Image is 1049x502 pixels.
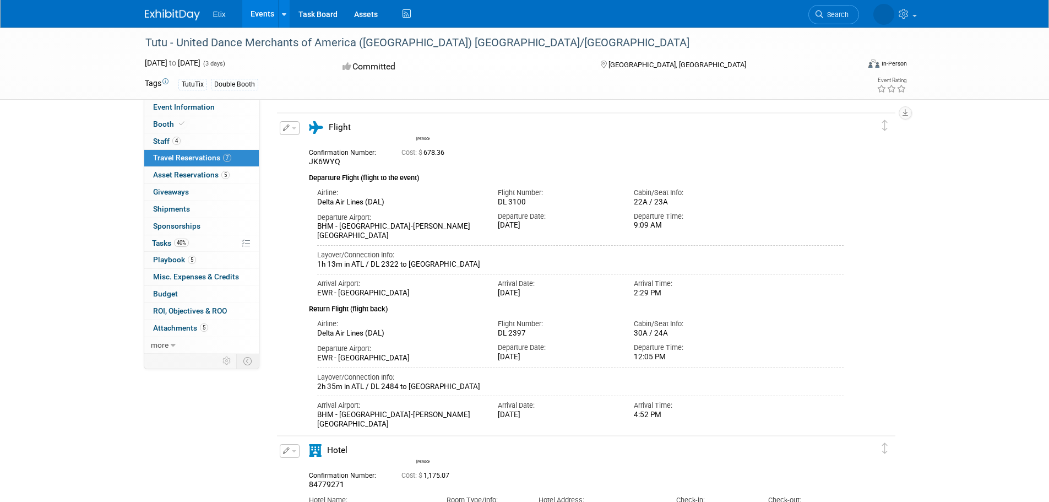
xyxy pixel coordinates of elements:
[188,256,196,264] span: 5
[401,149,423,156] span: Cost: $
[498,188,617,198] div: Flight Number:
[401,149,449,156] span: 678.36
[794,57,907,74] div: Event Format
[317,382,844,392] div: 2h 35m in ATL / DL 2484 to [GEOGRAPHIC_DATA]
[416,120,432,135] img: Lakisha Cooper
[608,61,746,69] span: [GEOGRAPHIC_DATA], [GEOGRAPHIC_DATA]
[309,145,385,157] div: Confirmation Number:
[329,122,351,132] span: Flight
[144,303,259,320] a: ROI, Objectives & ROO
[151,341,169,349] span: more
[167,58,178,67] span: to
[327,445,347,455] span: Hotel
[401,472,423,479] span: Cost: $
[309,468,385,480] div: Confirmation Number:
[634,279,753,289] div: Arrival Time:
[416,442,432,458] img: Lakisha Cooper
[144,320,259,337] a: Attachments5
[498,212,617,222] div: Departure Date:
[634,343,753,353] div: Departure Time:
[416,135,430,141] div: Lakisha Cooper
[317,250,844,260] div: Layover/Connection Info:
[309,167,844,183] div: Departure Flight (flight to the event)
[877,78,906,83] div: Event Rating
[153,153,231,162] span: Travel Reservations
[414,120,433,141] div: Lakisha Cooper
[223,154,231,162] span: 7
[868,59,879,68] img: Format-Inperson.png
[213,10,226,19] span: Etix
[144,235,259,252] a: Tasks40%
[339,57,583,77] div: Committed
[634,212,753,222] div: Departure Time:
[145,58,200,67] span: [DATE] [DATE]
[153,102,215,111] span: Event Information
[144,133,259,150] a: Staff4
[317,329,482,338] div: Delta Air Lines (DAL)
[317,279,482,289] div: Arrival Airport:
[317,373,844,382] div: Layover/Connection Info:
[317,289,482,298] div: EWR - [GEOGRAPHIC_DATA]
[882,120,888,131] i: Click and drag to move item
[221,171,230,179] span: 5
[145,78,169,90] td: Tags
[634,289,753,298] div: 2:29 PM
[317,344,482,354] div: Departure Airport:
[153,137,181,145] span: Staff
[145,9,200,20] img: ExhibitDay
[153,120,187,128] span: Booth
[873,4,894,25] img: Lakisha Cooper
[634,319,753,329] div: Cabin/Seat Info:
[236,354,259,368] td: Toggle Event Tabs
[317,401,482,411] div: Arrival Airport:
[144,269,259,285] a: Misc. Expenses & Credits
[498,329,617,338] div: DL 2397
[144,116,259,133] a: Booth
[153,255,196,264] span: Playbook
[309,444,322,457] i: Hotel
[144,218,259,235] a: Sponsorships
[309,298,844,315] div: Return Flight (flight back)
[174,239,189,247] span: 40%
[144,99,259,116] a: Event Information
[153,289,178,298] span: Budget
[144,252,259,268] a: Playbook5
[200,323,208,332] span: 5
[882,443,888,454] i: Click and drag to move item
[634,411,753,420] div: 4:52 PM
[498,343,617,353] div: Departure Date:
[317,354,482,363] div: EWR - [GEOGRAPHIC_DATA]
[144,201,259,218] a: Shipments
[153,323,208,332] span: Attachments
[634,353,753,362] div: 12:05 PM
[178,79,207,90] div: TutuTix
[309,157,340,166] span: JK6WYQ
[317,213,482,223] div: Departure Airport:
[498,221,617,230] div: [DATE]
[144,167,259,183] a: Asset Reservations5
[309,480,344,489] span: 84779271
[218,354,237,368] td: Personalize Event Tab Strip
[414,442,433,464] div: Lakisha Cooper
[317,411,482,429] div: BHM - [GEOGRAPHIC_DATA]-[PERSON_NAME][GEOGRAPHIC_DATA]
[142,33,843,53] div: Tutu - United Dance Merchants of America ([GEOGRAPHIC_DATA]) [GEOGRAPHIC_DATA]/[GEOGRAPHIC_DATA]
[202,60,225,67] span: (3 days)
[211,79,258,90] div: Double Booth
[634,188,753,198] div: Cabin/Seat Info:
[317,222,482,241] div: BHM - [GEOGRAPHIC_DATA]-[PERSON_NAME][GEOGRAPHIC_DATA]
[153,170,230,179] span: Asset Reservations
[634,401,753,411] div: Arrival Time:
[179,121,184,127] i: Booth reservation complete
[634,221,753,230] div: 9:09 AM
[309,121,323,134] i: Flight
[153,306,227,315] span: ROI, Objectives & ROO
[808,5,859,24] a: Search
[153,187,189,196] span: Giveaways
[317,319,482,329] div: Airline:
[317,260,844,269] div: 1h 13m in ATL / DL 2322 to [GEOGRAPHIC_DATA]
[416,458,430,464] div: Lakisha Cooper
[317,188,482,198] div: Airline:
[153,272,239,281] span: Misc. Expenses & Credits
[144,337,259,354] a: more
[634,329,753,338] div: 30A / 24A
